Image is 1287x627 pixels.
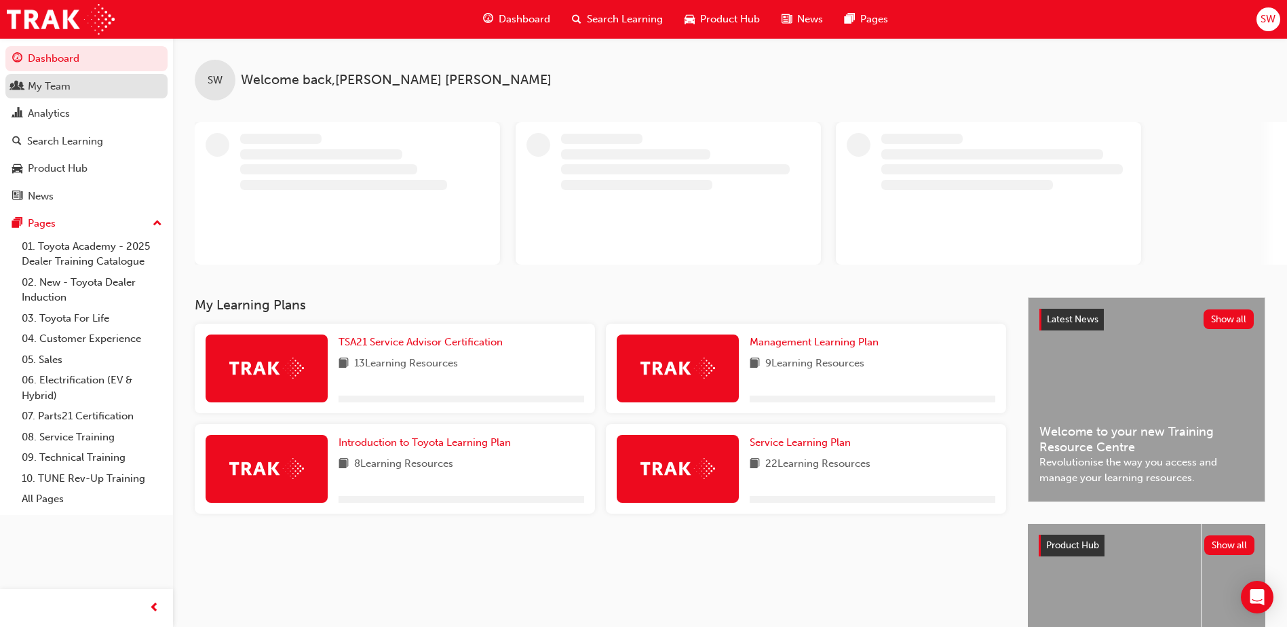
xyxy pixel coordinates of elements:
span: Product Hub [1046,539,1099,551]
img: Trak [7,4,115,35]
span: Pages [860,12,888,27]
a: 07. Parts21 Certification [16,406,168,427]
span: Latest News [1047,313,1098,325]
span: Introduction to Toyota Learning Plan [339,436,511,449]
span: guage-icon [12,53,22,65]
span: 9 Learning Resources [765,356,864,373]
a: car-iconProduct Hub [674,5,771,33]
span: search-icon [12,136,22,148]
span: News [797,12,823,27]
span: chart-icon [12,108,22,120]
span: SW [1261,12,1275,27]
span: book-icon [750,356,760,373]
a: Product HubShow all [1039,535,1254,556]
button: Show all [1204,535,1255,555]
a: News [5,184,168,209]
img: Trak [640,458,715,479]
button: DashboardMy TeamAnalyticsSearch LearningProduct HubNews [5,43,168,211]
span: guage-icon [483,11,493,28]
button: Pages [5,211,168,236]
span: Revolutionise the way you access and manage your learning resources. [1039,455,1254,485]
a: 08. Service Training [16,427,168,448]
button: SW [1256,7,1280,31]
a: search-iconSearch Learning [561,5,674,33]
a: Service Learning Plan [750,435,856,451]
a: Product Hub [5,156,168,181]
div: Open Intercom Messenger [1241,581,1273,613]
span: TSA21 Service Advisor Certification [339,336,503,348]
a: Latest NewsShow allWelcome to your new Training Resource CentreRevolutionise the way you access a... [1028,297,1265,502]
img: Trak [229,458,304,479]
a: 05. Sales [16,349,168,370]
span: 8 Learning Resources [354,456,453,473]
a: Latest NewsShow all [1039,309,1254,330]
a: 03. Toyota For Life [16,308,168,329]
a: 06. Electrification (EV & Hybrid) [16,370,168,406]
h3: My Learning Plans [195,297,1006,313]
span: prev-icon [149,600,159,617]
span: Product Hub [700,12,760,27]
span: book-icon [339,456,349,473]
span: Welcome to your new Training Resource Centre [1039,424,1254,455]
a: 10. TUNE Rev-Up Training [16,468,168,489]
a: pages-iconPages [834,5,899,33]
span: car-icon [12,163,22,175]
span: people-icon [12,81,22,93]
span: Service Learning Plan [750,436,851,449]
div: News [28,189,54,204]
span: news-icon [12,191,22,203]
button: Show all [1204,309,1254,329]
span: pages-icon [12,218,22,230]
span: Management Learning Plan [750,336,879,348]
span: Search Learning [587,12,663,27]
a: My Team [5,74,168,99]
a: news-iconNews [771,5,834,33]
span: pages-icon [845,11,855,28]
span: car-icon [685,11,695,28]
div: Product Hub [28,161,88,176]
span: 22 Learning Resources [765,456,870,473]
a: TSA21 Service Advisor Certification [339,335,508,350]
div: Search Learning [27,134,103,149]
span: search-icon [572,11,581,28]
a: 01. Toyota Academy - 2025 Dealer Training Catalogue [16,236,168,272]
span: book-icon [750,456,760,473]
span: Dashboard [499,12,550,27]
span: 13 Learning Resources [354,356,458,373]
span: book-icon [339,356,349,373]
a: All Pages [16,489,168,510]
a: Analytics [5,101,168,126]
a: Search Learning [5,129,168,154]
img: Trak [229,358,304,379]
div: My Team [28,79,71,94]
span: SW [208,73,223,88]
a: 09. Technical Training [16,447,168,468]
a: 04. Customer Experience [16,328,168,349]
span: news-icon [782,11,792,28]
a: guage-iconDashboard [472,5,561,33]
img: Trak [640,358,715,379]
div: Pages [28,216,56,231]
a: 02. New - Toyota Dealer Induction [16,272,168,308]
a: Management Learning Plan [750,335,884,350]
span: up-icon [153,215,162,233]
a: Introduction to Toyota Learning Plan [339,435,516,451]
a: Dashboard [5,46,168,71]
div: Analytics [28,106,70,121]
span: Welcome back , [PERSON_NAME] [PERSON_NAME] [241,73,552,88]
